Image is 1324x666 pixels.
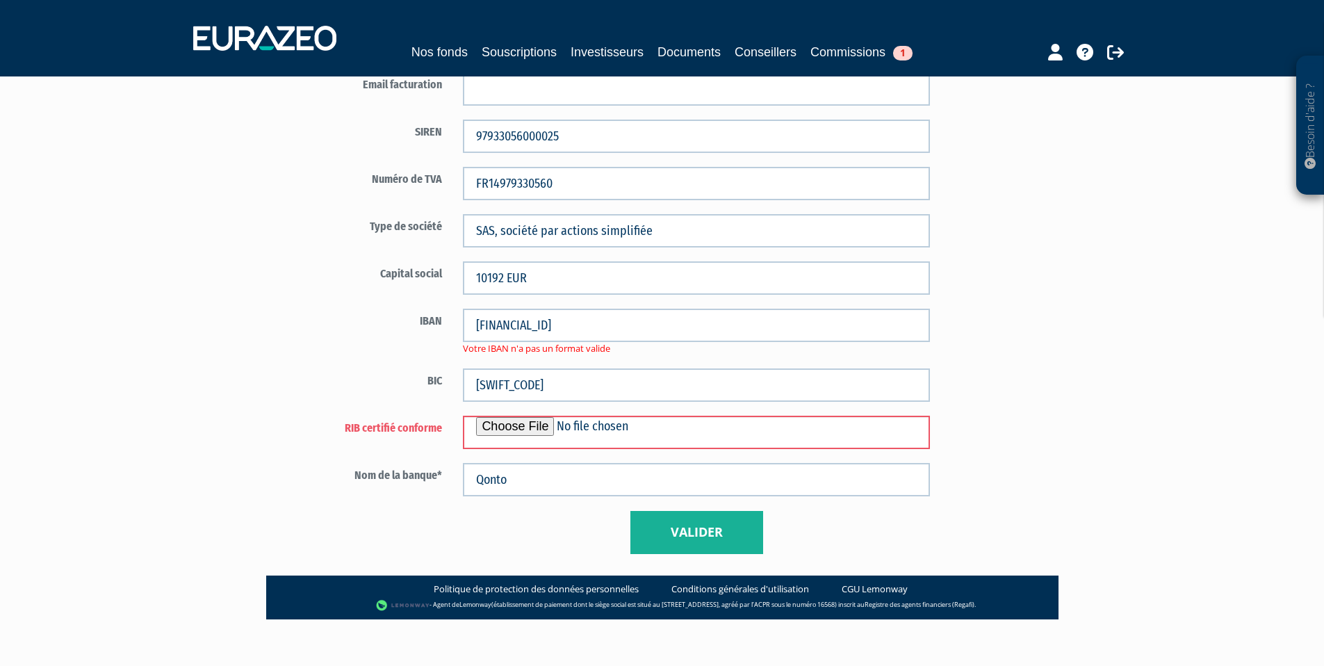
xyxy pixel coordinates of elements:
[865,600,974,609] a: Registre des agents financiers (Regafi)
[291,120,453,140] label: SIREN
[291,214,453,235] label: Type de société
[291,368,453,389] label: BIC
[571,42,644,62] a: Investisseurs
[735,42,796,62] a: Conseillers
[482,42,557,62] a: Souscriptions
[459,600,491,609] a: Lemonway
[291,261,453,282] label: Capital social
[291,309,453,330] label: IBAN
[193,26,336,51] img: 1732889491-logotype_eurazeo_blanc_rvb.png
[671,583,809,596] a: Conditions générales d'utilisation
[291,167,453,188] label: Numéro de TVA
[434,583,639,596] a: Politique de protection des données personnelles
[630,511,763,554] button: Valider
[893,46,913,60] span: 1
[810,42,913,62] a: Commissions1
[291,463,453,484] label: Nom de la banque*
[1302,63,1318,188] p: Besoin d'aide ?
[376,599,430,612] img: logo-lemonway.png
[842,583,908,596] a: CGU Lemonway
[280,599,1045,612] div: - Agent de (établissement de paiement dont le siège social est situé au [STREET_ADDRESS], agréé p...
[291,72,453,93] label: Email facturation
[463,342,610,355] span: Votre IBAN n'a pas un format valide
[291,416,453,437] label: RIB certifié conforme
[411,42,468,62] a: Nos fonds
[657,42,721,62] a: Documents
